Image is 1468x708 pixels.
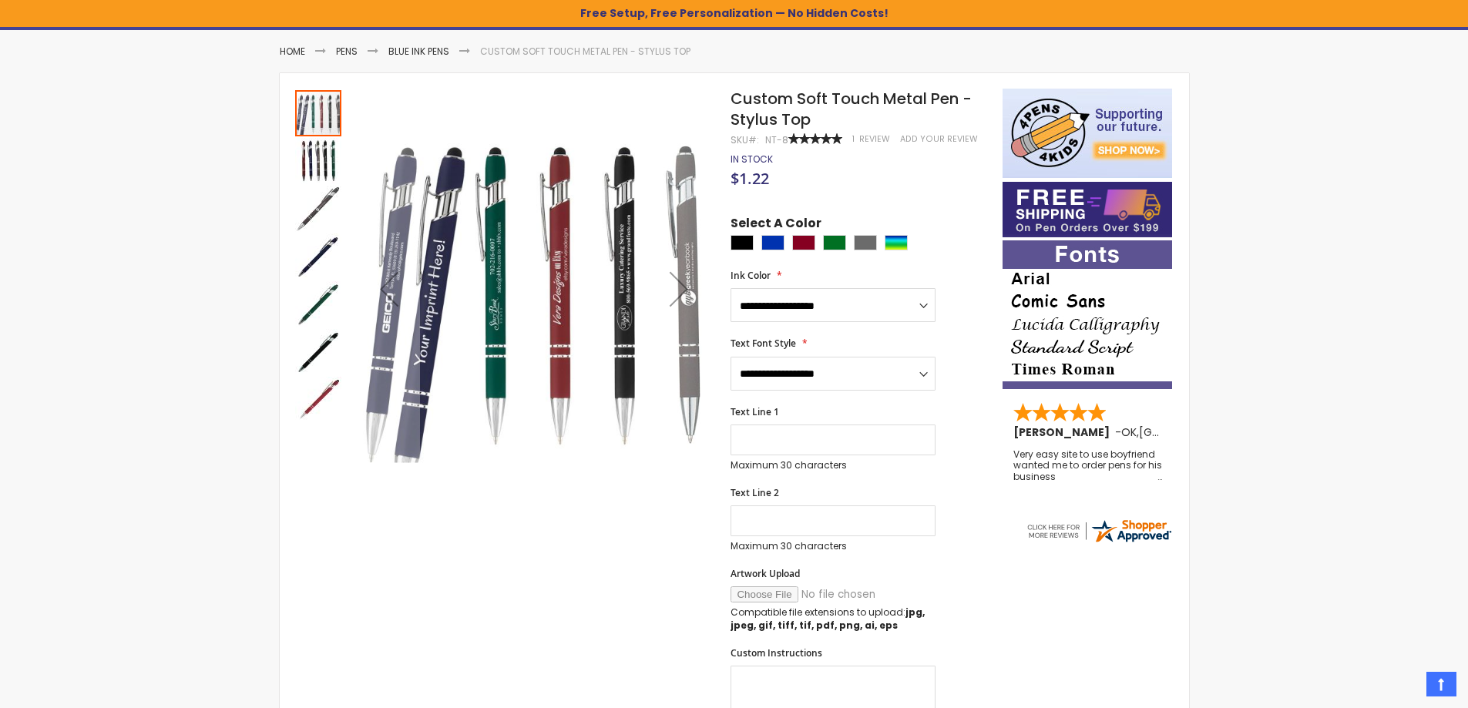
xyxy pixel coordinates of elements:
[731,540,936,552] p: Maximum 30 characters
[1003,240,1172,389] img: font-personalization-examples
[731,153,773,166] span: In stock
[295,327,343,375] div: Custom Soft Touch Metal Pen - Stylus Top
[761,235,784,250] div: Blue
[1025,535,1173,548] a: 4pens.com certificate URL
[295,281,341,327] img: Custom Soft Touch Metal Pen - Stylus Top
[731,606,925,631] strong: jpg, jpeg, gif, tiff, tif, pdf, png, ai, eps
[1139,424,1252,440] span: [GEOGRAPHIC_DATA]
[765,134,788,146] div: NT-8
[731,405,779,418] span: Text Line 1
[731,337,796,350] span: Text Font Style
[358,111,710,463] img: Custom Soft Touch Metal Pen - Stylus Top
[731,168,769,189] span: $1.22
[295,89,343,136] div: Custom Soft Touch Metal Pen - Stylus Top
[295,329,341,375] img: Custom Soft Touch Metal Pen - Stylus Top
[859,133,890,145] span: Review
[648,89,710,488] div: Next
[885,235,908,250] div: Assorted
[823,235,846,250] div: Green
[731,459,936,471] p: Maximum 30 characters
[1013,424,1115,440] span: [PERSON_NAME]
[854,235,877,250] div: Grey
[1003,182,1172,237] img: Free shipping on orders over $199
[731,606,936,631] p: Compatible file extensions to upload:
[852,133,855,145] span: 1
[358,89,420,488] div: Previous
[280,45,305,58] a: Home
[295,136,343,184] div: Custom Soft Touch Metal Pen - Stylus Top
[1115,424,1252,440] span: - ,
[1025,517,1173,545] img: 4pens.com widget logo
[788,133,842,144] div: 100%
[1003,89,1172,178] img: 4pens 4 kids
[295,186,341,232] img: Custom Soft Touch Metal Pen - Stylus Top
[295,375,341,423] div: Custom Soft Touch Metal Pen - Stylus Top
[295,377,341,423] img: Custom Soft Touch Metal Pen - Stylus Top
[792,235,815,250] div: Burgundy
[388,45,449,58] a: Blue ink Pens
[731,235,754,250] div: Black
[731,215,821,236] span: Select A Color
[731,486,779,499] span: Text Line 2
[1341,666,1468,708] iframe: Google Customer Reviews
[852,133,892,145] a: 1 Review
[731,133,759,146] strong: SKU
[731,153,773,166] div: Availability
[1121,424,1137,440] span: OK
[731,646,822,659] span: Custom Instructions
[336,45,358,58] a: Pens
[731,567,800,580] span: Artwork Upload
[295,232,343,280] div: Custom Soft Touch Metal Pen - Stylus Top
[295,233,341,280] img: Custom Soft Touch Metal Pen - Stylus Top
[731,269,771,282] span: Ink Color
[900,133,978,145] a: Add Your Review
[1013,449,1163,482] div: Very easy site to use boyfriend wanted me to order pens for his business
[295,280,343,327] div: Custom Soft Touch Metal Pen - Stylus Top
[480,45,690,58] li: Custom Soft Touch Metal Pen - Stylus Top
[731,88,972,130] span: Custom Soft Touch Metal Pen - Stylus Top
[295,138,341,184] img: Custom Soft Touch Metal Pen - Stylus Top
[295,184,343,232] div: Custom Soft Touch Metal Pen - Stylus Top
